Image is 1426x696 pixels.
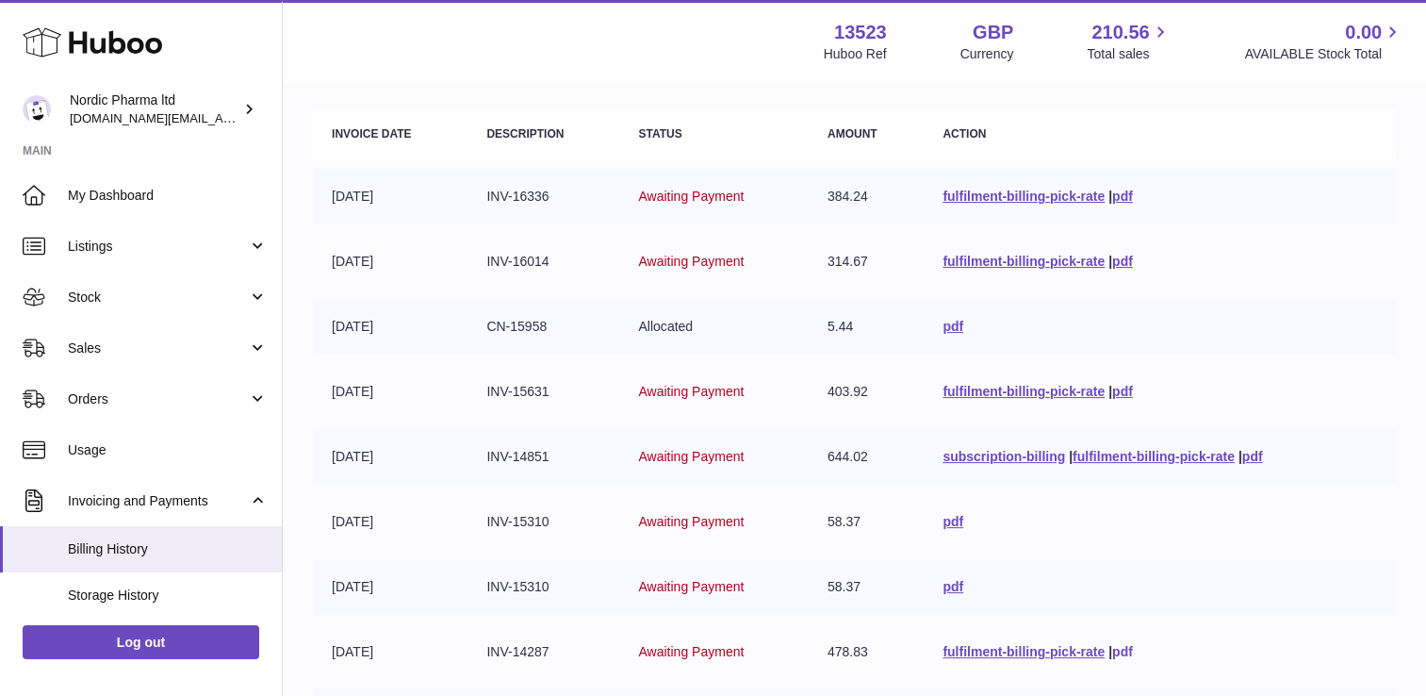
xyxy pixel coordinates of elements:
a: pdf [1112,254,1133,269]
td: [DATE] [313,429,467,485]
span: Allocated [638,319,693,334]
td: INV-15310 [467,494,619,550]
span: Awaiting Payment [638,449,744,464]
span: Awaiting Payment [638,189,744,204]
strong: Invoice Date [332,127,411,141]
span: 0.00 [1345,20,1382,45]
span: Awaiting Payment [638,384,744,399]
span: Awaiting Payment [638,644,744,659]
strong: GBP [973,20,1013,45]
strong: Status [638,127,681,141]
td: INV-15310 [467,559,619,615]
td: 384.24 [809,169,924,224]
td: [DATE] [313,169,467,224]
span: Awaiting Payment [638,514,744,529]
strong: Description [486,127,564,141]
a: fulfilment-billing-pick-rate [942,644,1105,659]
td: INV-14851 [467,429,619,485]
a: pdf [942,514,963,529]
a: pdf [1112,384,1133,399]
td: INV-16014 [467,234,619,290]
a: 210.56 Total sales [1087,20,1171,63]
span: Total sales [1087,45,1171,63]
a: pdf [1112,189,1133,204]
a: Log out [23,625,259,659]
span: Usage [68,441,268,459]
span: | [1108,384,1112,399]
td: [DATE] [313,364,467,420]
span: | [1108,189,1112,204]
div: Nordic Pharma ltd [70,91,239,127]
span: Stock [68,289,248,307]
span: Listings [68,238,248,256]
td: 478.83 [809,624,924,680]
td: INV-14287 [467,624,619,680]
a: fulfilment-billing-pick-rate [942,384,1105,399]
div: Huboo Ref [824,45,887,63]
a: pdf [1242,449,1263,464]
span: [DOMAIN_NAME][EMAIL_ADDRESS][DOMAIN_NAME] [70,110,375,125]
a: 0.00 AVAILABLE Stock Total [1244,20,1403,63]
a: pdf [1112,644,1133,659]
span: | [1238,449,1242,464]
span: Awaiting Payment [638,579,744,594]
td: CN-15958 [467,299,619,355]
span: Invoicing and Payments [68,492,248,510]
td: [DATE] [313,299,467,355]
span: | [1108,644,1112,659]
a: subscription-billing [942,449,1065,464]
td: 644.02 [809,429,924,485]
td: 58.37 [809,559,924,615]
td: [DATE] [313,559,467,615]
span: My Dashboard [68,187,268,205]
td: INV-15631 [467,364,619,420]
span: Awaiting Payment [638,254,744,269]
td: INV-16336 [467,169,619,224]
a: fulfilment-billing-pick-rate [942,254,1105,269]
span: | [1069,449,1073,464]
span: AVAILABLE Stock Total [1244,45,1403,63]
td: 58.37 [809,494,924,550]
span: Storage History [68,587,268,605]
a: fulfilment-billing-pick-rate [1073,449,1235,464]
img: accounts.uk@nordicpharma.com [23,95,51,124]
strong: Action [942,127,986,141]
td: 314.67 [809,234,924,290]
a: fulfilment-billing-pick-rate [942,189,1105,204]
a: pdf [942,319,963,334]
a: pdf [942,579,963,594]
strong: 13523 [834,20,887,45]
div: Currency [960,45,1014,63]
span: Sales [68,340,248,357]
td: [DATE] [313,494,467,550]
span: 210.56 [1091,20,1149,45]
td: [DATE] [313,234,467,290]
td: [DATE] [313,624,467,680]
span: Billing History [68,540,268,558]
strong: Amount [828,127,877,141]
td: 403.92 [809,364,924,420]
span: | [1108,254,1112,269]
td: 5.44 [809,299,924,355]
span: Orders [68,390,248,408]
